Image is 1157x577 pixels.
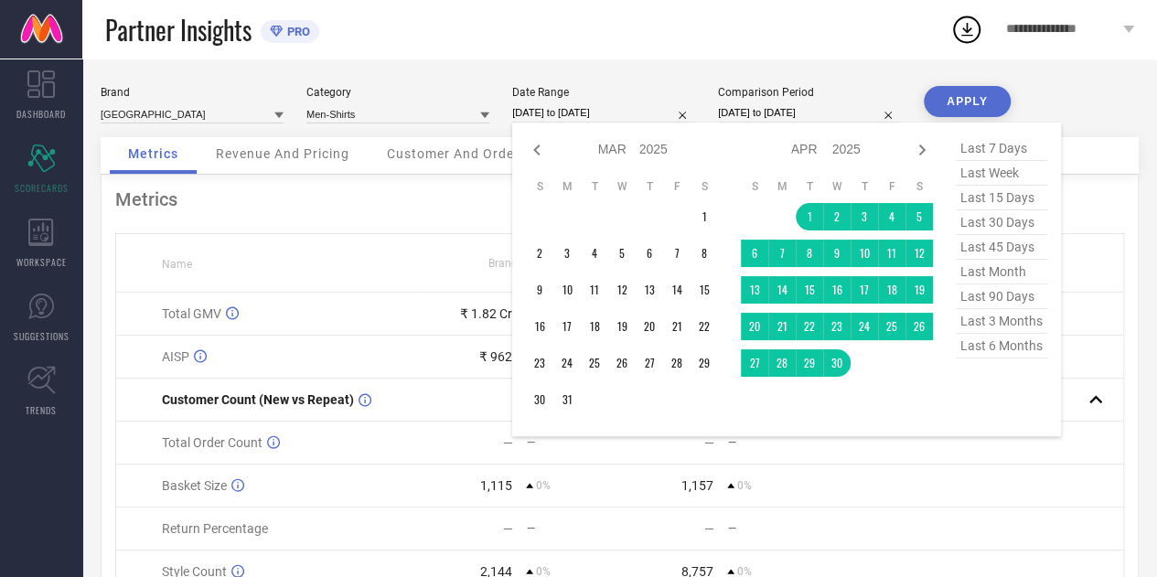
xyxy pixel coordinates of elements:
td: Thu Mar 27 2025 [636,349,663,377]
div: — [527,522,619,535]
td: Sat Mar 08 2025 [691,240,718,267]
div: Category [306,86,489,99]
div: ₹ 1.82 Cr [460,306,512,321]
td: Fri Mar 28 2025 [663,349,691,377]
td: Tue Apr 01 2025 [796,203,823,230]
td: Fri Apr 25 2025 [878,313,905,340]
td: Sat Mar 22 2025 [691,313,718,340]
th: Thursday [851,179,878,194]
span: Revenue And Pricing [216,146,349,161]
th: Monday [553,179,581,194]
span: DASHBOARD [16,107,66,121]
span: last 3 months [956,309,1047,334]
td: Sun Mar 16 2025 [526,313,553,340]
span: Total GMV [162,306,221,321]
td: Wed Apr 16 2025 [823,276,851,304]
div: — [527,436,619,449]
div: — [704,521,714,536]
div: Next month [911,139,933,161]
div: Open download list [950,13,983,46]
th: Thursday [636,179,663,194]
td: Mon Apr 07 2025 [768,240,796,267]
div: 1,157 [681,478,713,493]
td: Wed Mar 19 2025 [608,313,636,340]
td: Sat Apr 19 2025 [905,276,933,304]
td: Sat Mar 01 2025 [691,203,718,230]
div: — [728,522,820,535]
td: Mon Mar 10 2025 [553,276,581,304]
td: Fri Apr 04 2025 [878,203,905,230]
span: last 30 days [956,210,1047,235]
span: Name [162,258,192,271]
span: PRO [283,25,310,38]
td: Wed Apr 09 2025 [823,240,851,267]
td: Mon Mar 31 2025 [553,386,581,413]
td: Fri Apr 11 2025 [878,240,905,267]
span: Customer And Orders [387,146,527,161]
td: Tue Apr 29 2025 [796,349,823,377]
td: Tue Mar 04 2025 [581,240,608,267]
td: Sun Apr 13 2025 [741,276,768,304]
td: Sun Apr 27 2025 [741,349,768,377]
th: Tuesday [796,179,823,194]
th: Friday [878,179,905,194]
td: Sun Mar 02 2025 [526,240,553,267]
td: Wed Apr 30 2025 [823,349,851,377]
td: Tue Mar 11 2025 [581,276,608,304]
td: Wed Apr 02 2025 [823,203,851,230]
td: Wed Apr 23 2025 [823,313,851,340]
span: WORKSPACE [16,255,67,269]
button: APPLY [924,86,1011,117]
td: Mon Apr 14 2025 [768,276,796,304]
td: Tue Apr 22 2025 [796,313,823,340]
span: SCORECARDS [15,181,69,195]
span: Metrics [128,146,178,161]
td: Sat Apr 12 2025 [905,240,933,267]
span: last 90 days [956,284,1047,309]
td: Mon Apr 21 2025 [768,313,796,340]
span: last month [956,260,1047,284]
span: Basket Size [162,478,227,493]
td: Wed Mar 05 2025 [608,240,636,267]
th: Saturday [691,179,718,194]
td: Mon Mar 03 2025 [553,240,581,267]
div: — [503,435,513,450]
td: Sun Apr 20 2025 [741,313,768,340]
td: Thu Apr 10 2025 [851,240,878,267]
th: Wednesday [823,179,851,194]
td: Wed Mar 12 2025 [608,276,636,304]
div: — [503,521,513,536]
td: Mon Apr 28 2025 [768,349,796,377]
input: Select date range [512,103,695,123]
span: Return Percentage [162,521,268,536]
th: Saturday [905,179,933,194]
span: AISP [162,349,189,364]
td: Mon Mar 17 2025 [553,313,581,340]
span: Total Order Count [162,435,262,450]
td: Fri Apr 18 2025 [878,276,905,304]
span: last 15 days [956,186,1047,210]
td: Tue Mar 18 2025 [581,313,608,340]
td: Fri Mar 14 2025 [663,276,691,304]
input: Select comparison period [718,103,901,123]
span: 0% [536,479,551,492]
div: ₹ 962 [479,349,512,364]
span: last 7 days [956,136,1047,161]
td: Fri Mar 07 2025 [663,240,691,267]
th: Tuesday [581,179,608,194]
td: Thu Apr 03 2025 [851,203,878,230]
div: Date Range [512,86,695,99]
td: Sat Mar 29 2025 [691,349,718,377]
div: — [728,436,820,449]
td: Thu Apr 17 2025 [851,276,878,304]
span: last week [956,161,1047,186]
td: Thu Apr 24 2025 [851,313,878,340]
th: Monday [768,179,796,194]
span: Customer Count (New vs Repeat) [162,392,354,407]
span: Brand Value [488,257,549,270]
td: Tue Apr 15 2025 [796,276,823,304]
td: Fri Mar 21 2025 [663,313,691,340]
div: — [704,435,714,450]
td: Sat Apr 26 2025 [905,313,933,340]
td: Thu Mar 13 2025 [636,276,663,304]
